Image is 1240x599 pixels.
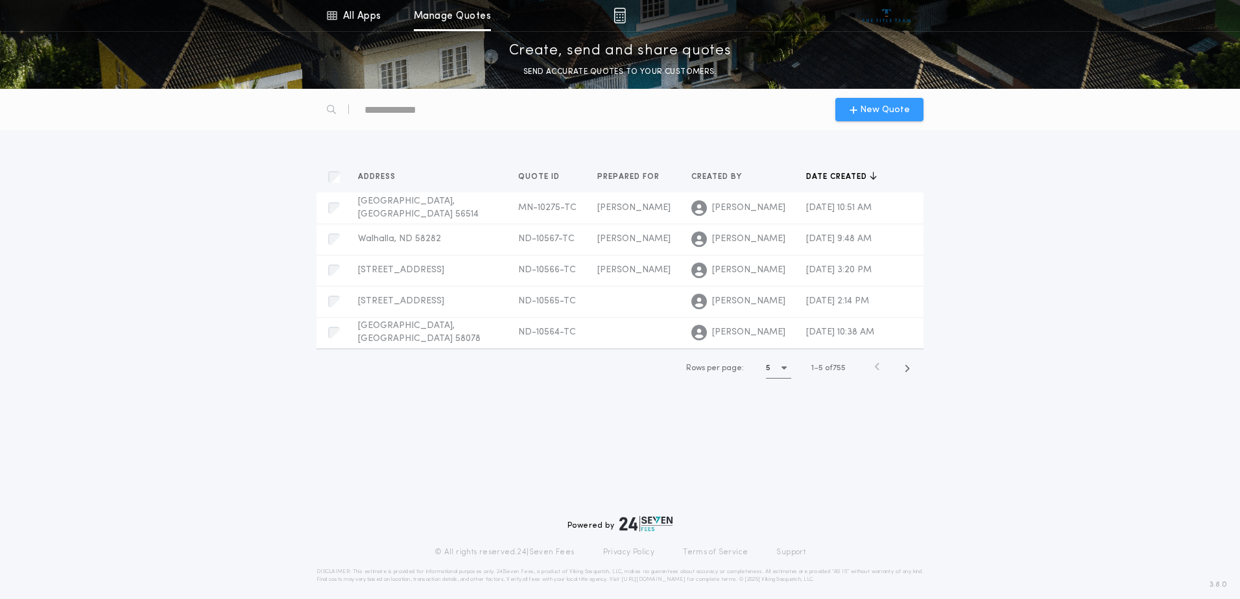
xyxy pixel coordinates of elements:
[806,170,877,183] button: Date created
[358,296,444,306] span: [STREET_ADDRESS]
[621,577,686,582] a: [URL][DOMAIN_NAME]
[766,362,770,375] h1: 5
[712,202,785,215] span: [PERSON_NAME]
[691,172,745,182] span: Created by
[614,8,626,23] img: img
[776,547,805,558] a: Support
[518,234,575,244] span: ND-10567-TC
[603,547,655,558] a: Privacy Policy
[358,321,481,344] span: [GEOGRAPHIC_DATA], [GEOGRAPHIC_DATA] 58078
[1210,579,1227,591] span: 3.8.0
[358,170,405,183] button: Address
[712,326,785,339] span: [PERSON_NAME]
[358,172,398,182] span: Address
[806,327,874,337] span: [DATE] 10:38 AM
[597,203,671,213] span: [PERSON_NAME]
[619,516,673,532] img: logo
[518,203,577,213] span: MN-10275-TC
[518,265,576,275] span: ND-10566-TC
[766,358,791,379] button: 5
[518,170,569,183] button: Quote ID
[691,170,752,183] button: Created by
[863,9,911,22] img: vs-icon
[358,265,444,275] span: [STREET_ADDRESS]
[358,234,441,244] span: Walhalla, ND 58282
[518,296,576,306] span: ND-10565-TC
[316,568,924,583] p: DISCLAIMER: This estimate is provided for informational purposes only. 24|Seven Fees, a product o...
[806,234,872,244] span: [DATE] 9:48 AM
[818,364,823,372] span: 5
[518,327,576,337] span: ND-10564-TC
[860,103,910,117] span: New Quote
[806,203,872,213] span: [DATE] 10:51 AM
[806,172,870,182] span: Date created
[712,264,785,277] span: [PERSON_NAME]
[509,41,732,62] p: Create, send and share quotes
[597,234,671,244] span: [PERSON_NAME]
[686,364,744,372] span: Rows per page:
[806,296,869,306] span: [DATE] 2:14 PM
[567,516,673,532] div: Powered by
[518,172,562,182] span: Quote ID
[712,295,785,308] span: [PERSON_NAME]
[683,547,748,558] a: Terms of Service
[358,196,479,219] span: [GEOGRAPHIC_DATA], [GEOGRAPHIC_DATA] 56514
[806,265,872,275] span: [DATE] 3:20 PM
[597,172,662,182] span: Prepared for
[825,362,846,374] span: of 755
[523,65,717,78] p: SEND ACCURATE QUOTES TO YOUR CUSTOMERS.
[712,233,785,246] span: [PERSON_NAME]
[435,547,575,558] p: © All rights reserved. 24|Seven Fees
[597,265,671,275] span: [PERSON_NAME]
[811,364,814,372] span: 1
[835,98,924,121] button: New Quote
